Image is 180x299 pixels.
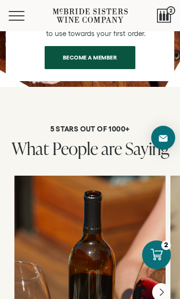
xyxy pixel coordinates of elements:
span: are [101,136,122,160]
span: Saying [125,136,169,160]
span: 2 [167,6,175,15]
span: People [52,136,98,160]
span: What [12,136,49,160]
span: BECOME A MEMBER [51,48,129,67]
div: 2 [161,240,171,250]
button: Mobile Menu Trigger [9,11,43,21]
a: BECOME A MEMBER [45,46,135,69]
